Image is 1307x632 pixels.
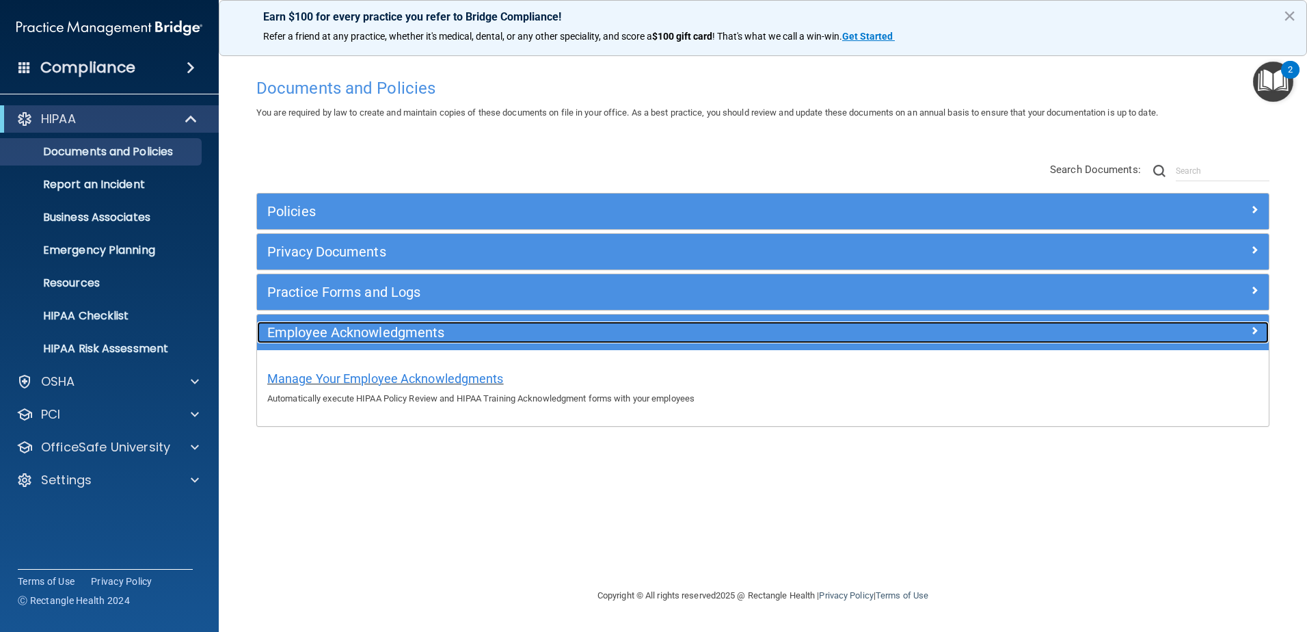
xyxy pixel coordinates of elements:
img: ic-search.3b580494.png [1153,165,1165,177]
h5: Practice Forms and Logs [267,285,1006,300]
a: Terms of Use [18,575,75,588]
img: PMB logo [16,14,202,42]
span: You are required by law to create and maintain copies of these documents on file in your office. ... [256,107,1158,118]
h4: Compliance [40,58,135,77]
h4: Documents and Policies [256,79,1269,97]
p: HIPAA [41,111,76,127]
p: HIPAA Risk Assessment [9,342,196,356]
button: Close [1283,5,1296,27]
button: Open Resource Center, 2 new notifications [1253,62,1293,102]
span: Manage Your Employee Acknowledgments [267,371,504,386]
span: ! That's what we call a win-win. [712,31,842,42]
input: Search [1176,161,1269,181]
p: HIPAA Checklist [9,309,196,323]
p: Resources [9,276,196,290]
h5: Policies [267,204,1006,219]
a: Employee Acknowledgments [267,321,1258,343]
p: Emergency Planning [9,243,196,257]
p: Business Associates [9,211,196,224]
a: Get Started [842,31,895,42]
p: Settings [41,472,92,488]
a: Policies [267,200,1258,222]
p: Earn $100 for every practice you refer to Bridge Compliance! [263,10,1263,23]
p: OfficeSafe University [41,439,170,456]
a: Manage Your Employee Acknowledgments [267,375,504,385]
span: Refer a friend at any practice, whether it's medical, dental, or any other speciality, and score a [263,31,652,42]
p: PCI [41,406,60,423]
h5: Employee Acknowledgments [267,325,1006,340]
a: OfficeSafe University [16,439,199,456]
div: Copyright © All rights reserved 2025 @ Rectangle Health | | [513,574,1012,618]
span: Search Documents: [1050,163,1141,176]
a: Terms of Use [876,590,928,601]
p: Report an Incident [9,178,196,192]
a: Privacy Documents [267,241,1258,263]
a: PCI [16,406,199,423]
p: Automatically execute HIPAA Policy Review and HIPAA Training Acknowledgment forms with your emplo... [267,391,1258,407]
strong: Get Started [842,31,893,42]
p: Documents and Policies [9,145,196,159]
a: Practice Forms and Logs [267,281,1258,303]
span: Ⓒ Rectangle Health 2024 [18,594,130,607]
strong: $100 gift card [652,31,712,42]
a: Privacy Policy [819,590,873,601]
p: OSHA [41,373,75,390]
h5: Privacy Documents [267,244,1006,259]
div: 2 [1288,70,1293,88]
a: Settings [16,472,199,488]
a: OSHA [16,373,199,390]
a: Privacy Policy [91,575,152,588]
a: HIPAA [16,111,198,127]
